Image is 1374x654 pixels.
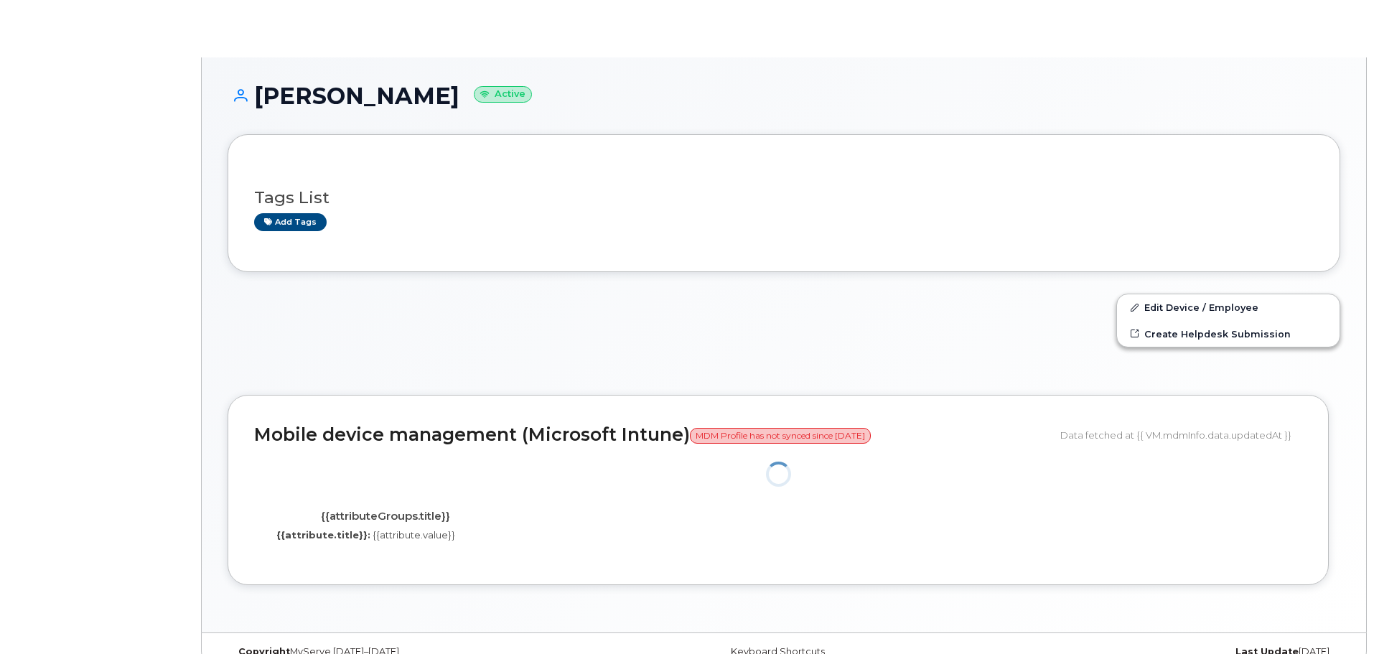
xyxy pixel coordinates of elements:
a: Add tags [254,213,327,231]
div: Data fetched at {{ VM.mdmInfo.data.updatedAt }} [1060,421,1302,449]
h4: {{attributeGroups.title}} [265,510,505,523]
a: Edit Device / Employee [1117,294,1340,320]
span: {{attribute.value}} [373,529,455,541]
h3: Tags List [254,189,1314,207]
label: {{attribute.title}}: [276,528,370,542]
small: Active [474,86,532,103]
h1: [PERSON_NAME] [228,83,1340,108]
span: MDM Profile has not synced since [DATE] [690,428,871,444]
a: Create Helpdesk Submission [1117,321,1340,347]
h2: Mobile device management (Microsoft Intune) [254,425,1050,445]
